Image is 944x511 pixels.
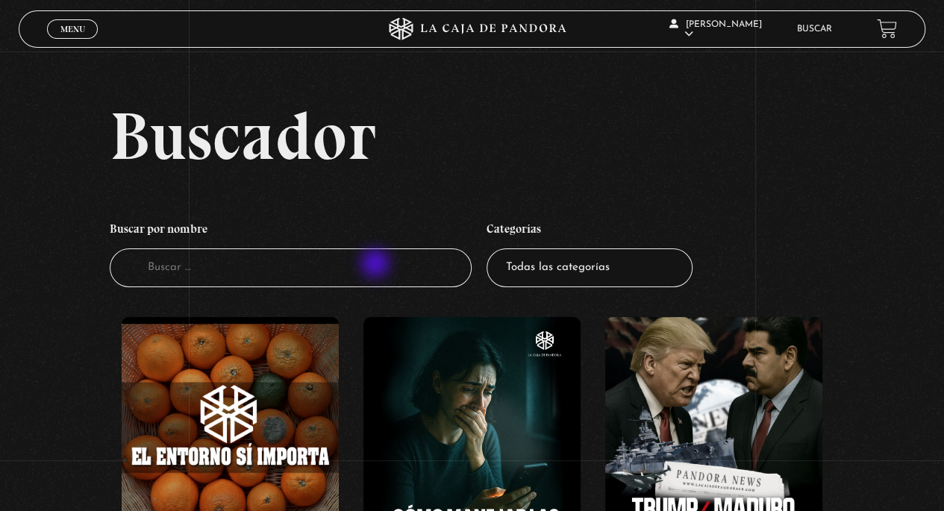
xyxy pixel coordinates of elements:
h2: Buscador [110,102,925,169]
h4: Buscar por nombre [110,214,472,248]
h4: Categorías [487,214,693,248]
a: View your shopping cart [877,19,897,39]
span: Cerrar [55,37,90,47]
a: Buscar [797,25,832,34]
span: Menu [60,25,85,34]
span: [PERSON_NAME] [669,20,762,39]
